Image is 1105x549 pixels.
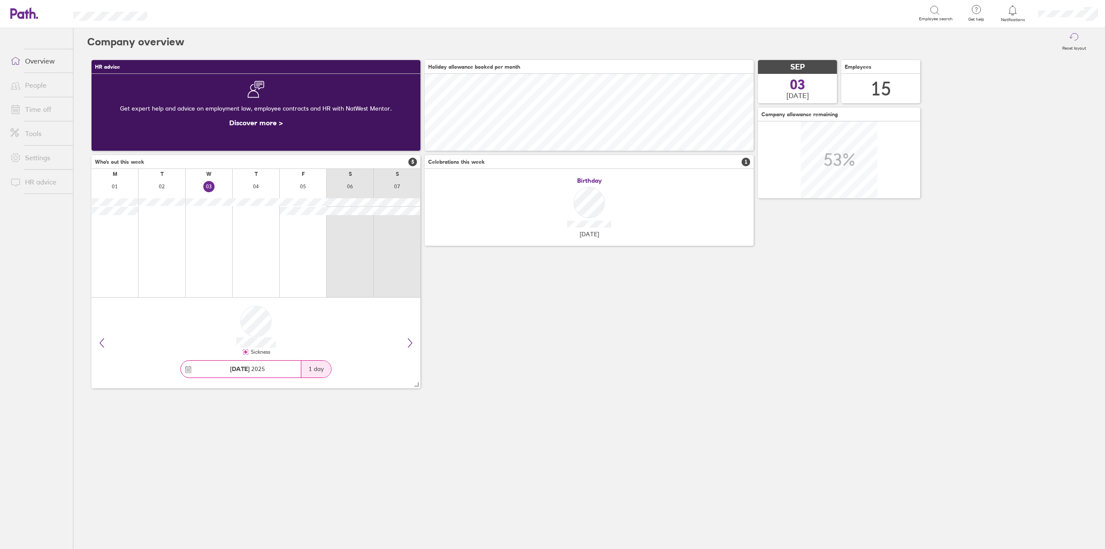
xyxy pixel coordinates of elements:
span: Notifications [999,17,1027,22]
span: [DATE] [786,92,809,99]
div: F [302,171,305,177]
span: 03 [790,78,805,92]
span: Employee search [919,16,953,22]
a: Time off [3,101,73,118]
div: M [113,171,117,177]
div: 15 [871,78,891,100]
button: Reset layout [1057,28,1091,56]
a: Tools [3,125,73,142]
span: 1 [742,158,750,166]
strong: [DATE] [230,365,249,373]
span: 2025 [230,365,265,372]
div: S [349,171,352,177]
span: [DATE] [580,231,599,238]
span: Celebrations this week [428,159,485,165]
span: Birthday [577,177,602,184]
label: Reset layout [1057,43,1091,51]
span: HR advice [95,64,120,70]
div: Sickness [249,349,270,355]
span: Company allowance remaining [761,111,838,117]
div: T [161,171,164,177]
div: W [206,171,212,177]
span: Employees [845,64,871,70]
a: People [3,76,73,94]
span: Holiday allowance booked per month [428,64,520,70]
a: Notifications [999,4,1027,22]
span: Get help [962,17,990,22]
div: Search [170,9,193,17]
h2: Company overview [87,28,184,56]
div: 1 day [301,361,331,378]
div: T [255,171,258,177]
span: 5 [408,158,417,166]
a: Settings [3,149,73,166]
div: Get expert help and advice on employment law, employee contracts and HR with NatWest Mentor. [98,98,414,119]
a: Overview [3,52,73,70]
span: Who's out this week [95,159,144,165]
a: Discover more > [229,118,283,127]
a: HR advice [3,173,73,190]
div: S [396,171,399,177]
span: SEP [790,63,805,72]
